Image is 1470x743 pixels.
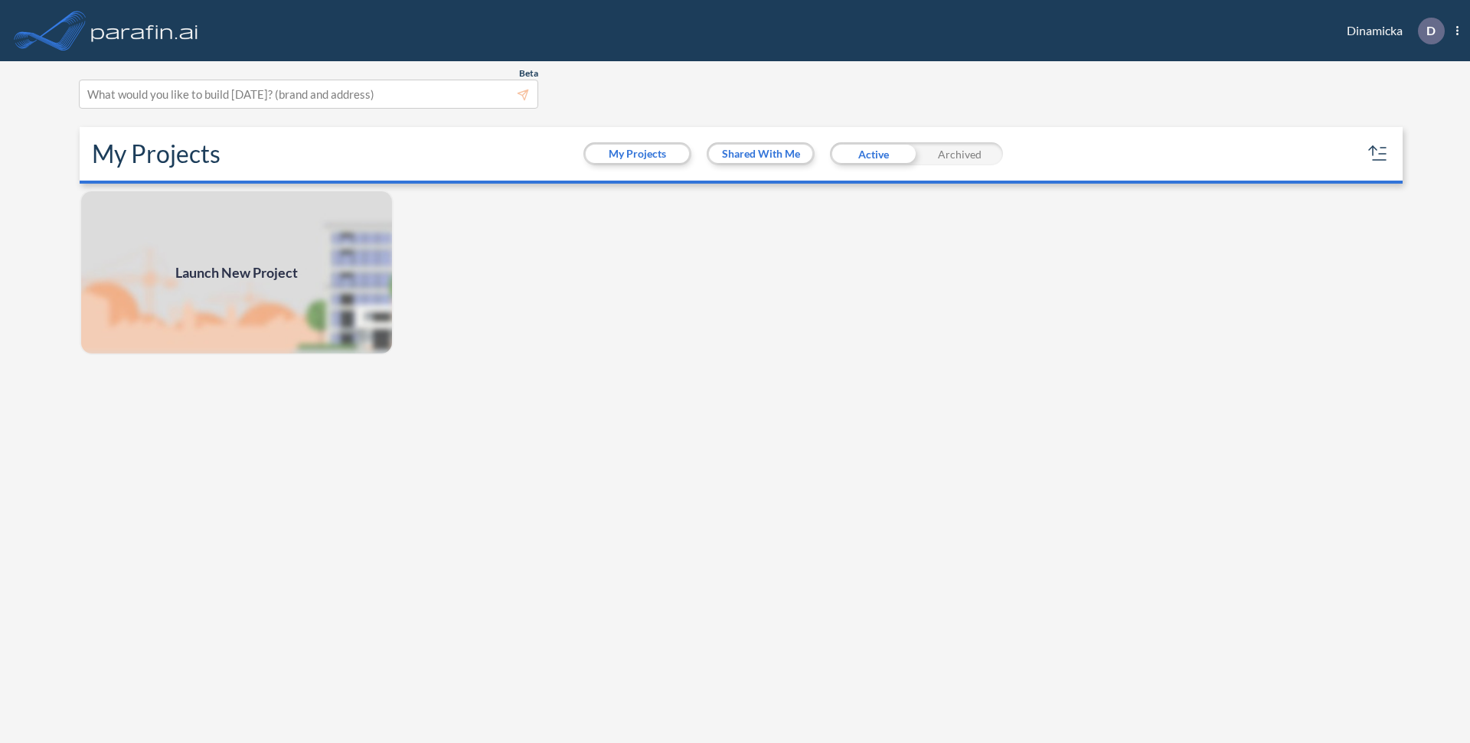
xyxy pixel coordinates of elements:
[80,190,394,355] a: Launch New Project
[1324,18,1459,44] div: Dinamicka
[80,190,394,355] img: add
[916,142,1003,165] div: Archived
[1426,24,1436,37] p: D
[830,142,916,165] div: Active
[88,15,201,46] img: logo
[1366,142,1390,166] button: sort
[519,67,538,80] span: Beta
[175,262,298,283] span: Launch New Project
[709,145,812,163] button: Shared With Me
[92,139,220,168] h2: My Projects
[586,145,689,163] button: My Projects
